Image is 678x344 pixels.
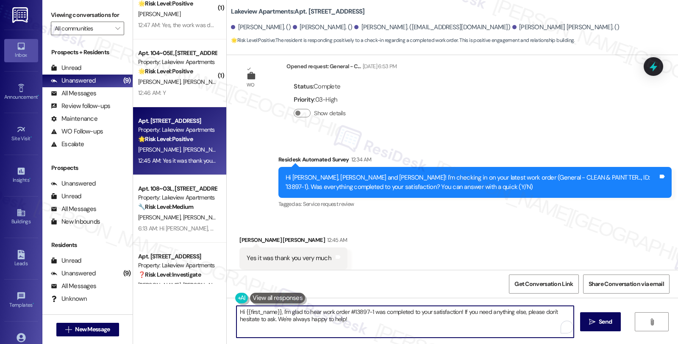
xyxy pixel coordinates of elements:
[349,155,372,164] div: 12:34 AM
[599,317,612,326] span: Send
[138,125,217,134] div: Property: Lakeview Apartments
[294,95,314,104] b: Priority
[278,155,672,167] div: Residesk Automated Survey
[286,173,658,191] div: Hi [PERSON_NAME], [PERSON_NAME] and [PERSON_NAME]! I'm checking in on your latest work order (Gen...
[121,267,133,280] div: (9)
[42,164,133,172] div: Prospects
[138,89,166,97] div: 12:46 AM: Y
[138,271,201,278] strong: ❓ Risk Level: Investigate
[51,76,96,85] div: Unanswered
[4,122,38,145] a: Site Visit •
[51,205,96,214] div: All Messages
[138,49,217,58] div: Apt. 104~05E, [STREET_ADDRESS]
[51,192,81,201] div: Unread
[580,312,621,331] button: Send
[42,241,133,250] div: Residents
[239,269,347,282] div: Tagged as:
[138,58,217,67] div: Property: Lakeview Apartments
[294,82,313,91] b: Status
[247,254,331,263] div: Yes it was thank you very much
[239,236,347,247] div: [PERSON_NAME] [PERSON_NAME]
[183,78,225,86] span: [PERSON_NAME]
[38,93,39,99] span: •
[121,74,133,87] div: (9)
[183,146,228,153] span: [PERSON_NAME]
[138,10,181,18] span: [PERSON_NAME]
[325,236,347,244] div: 12:45 AM
[51,179,96,188] div: Unanswered
[4,164,38,187] a: Insights •
[583,275,670,294] button: Share Conversation via email
[51,282,96,291] div: All Messages
[138,78,183,86] span: [PERSON_NAME]
[247,80,255,89] div: WO
[51,269,96,278] div: Unanswered
[75,325,110,334] span: New Message
[514,280,573,289] span: Get Conversation Link
[138,214,183,221] span: [PERSON_NAME]
[4,205,38,228] a: Buildings
[51,114,97,123] div: Maintenance
[4,39,38,62] a: Inbox
[361,62,397,71] div: [DATE] 6:53 PM
[231,37,275,44] strong: 🌟 Risk Level: Positive
[4,289,38,312] a: Templates •
[138,67,193,75] strong: 🌟 Risk Level: Positive
[354,23,510,32] div: [PERSON_NAME]. ([EMAIL_ADDRESS][DOMAIN_NAME])
[51,127,103,136] div: WO Follow-ups
[51,64,81,72] div: Unread
[42,48,133,57] div: Prospects + Residents
[314,109,345,118] label: Show details
[138,184,217,193] div: Apt. 108~03L, [STREET_ADDRESS]
[509,275,578,294] button: Get Conversation Link
[589,319,595,325] i: 
[293,23,353,32] div: [PERSON_NAME]. ()
[55,22,111,35] input: All communities
[51,140,84,149] div: Escalate
[115,25,120,32] i: 
[138,157,240,164] div: 12:45 AM: Yes it was thank you very much
[512,23,619,32] div: [PERSON_NAME] [PERSON_NAME]. ()
[183,214,228,221] span: [PERSON_NAME]
[4,247,38,270] a: Leads
[183,281,225,289] span: [PERSON_NAME]
[29,176,31,182] span: •
[51,89,96,98] div: All Messages
[51,102,110,111] div: Review follow-ups
[138,146,183,153] span: [PERSON_NAME]
[51,256,81,265] div: Unread
[51,294,87,303] div: Unknown
[231,23,291,32] div: [PERSON_NAME]. ()
[278,198,672,210] div: Tagged as:
[231,36,574,45] span: : The resident is responding positively to a check-in regarding a completed work order. This is p...
[294,80,349,93] div: : Complete
[231,7,364,16] b: Lakeview Apartments: Apt. [STREET_ADDRESS]
[138,261,217,270] div: Property: Lakeview Apartments
[56,323,119,336] button: New Message
[33,301,34,307] span: •
[589,280,664,289] span: Share Conversation via email
[138,193,217,202] div: Property: Lakeview Apartments
[12,7,30,23] img: ResiDesk Logo
[303,200,354,208] span: Service request review
[286,62,397,74] div: Opened request: General - C...
[65,326,72,333] i: 
[138,135,193,143] strong: 🌟 Risk Level: Positive
[138,281,183,289] span: [PERSON_NAME]
[138,203,193,211] strong: 🔧 Risk Level: Medium
[51,217,100,226] div: New Inbounds
[236,306,574,338] textarea: To enrich screen reader interactions, please activate Accessibility in Grammarly extension settings
[51,8,124,22] label: Viewing conversations for
[649,319,655,325] i: 
[294,93,349,106] div: : 03-High
[31,134,32,140] span: •
[138,117,217,125] div: Apt. [STREET_ADDRESS]
[138,21,450,29] div: 12:47 AM: Yes, the work was done to my satisfaction and I appreciate that it was done in a timely...
[138,252,217,261] div: Apt. [STREET_ADDRESS]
